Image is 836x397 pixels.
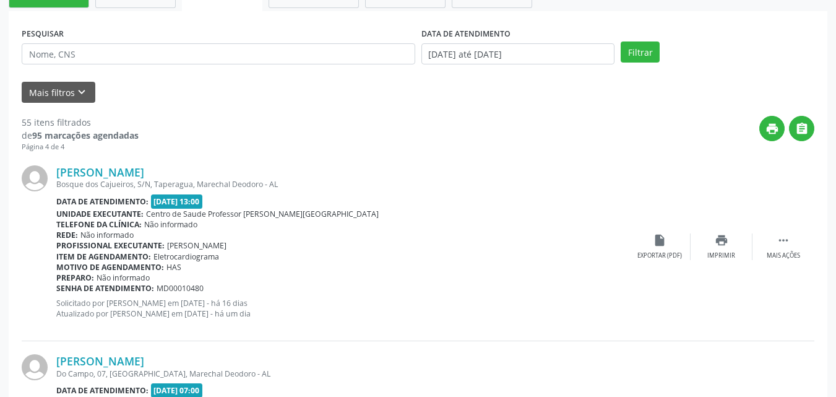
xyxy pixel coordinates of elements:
span: Não informado [144,219,197,230]
b: Telefone da clínica: [56,219,142,230]
div: Exportar (PDF) [637,251,682,260]
button: Filtrar [621,41,660,63]
input: Selecione um intervalo [421,43,615,64]
b: Data de atendimento: [56,385,149,396]
span: [PERSON_NAME] [167,240,226,251]
b: Data de atendimento: [56,196,149,207]
img: img [22,354,48,380]
a: [PERSON_NAME] [56,354,144,368]
span: MD00010480 [157,283,204,294]
div: Bosque dos Cajueiros, S/N, Taperagua, Marechal Deodoro - AL [56,179,629,190]
div: Do Campo, 07, [GEOGRAPHIC_DATA], Marechal Deodoro - AL [56,369,629,379]
span: Centro de Saude Professor [PERSON_NAME][GEOGRAPHIC_DATA] [146,209,379,219]
span: HAS [166,262,181,273]
button: print [759,116,785,141]
span: [DATE] 13:00 [151,194,203,209]
i: print [715,233,728,247]
b: Rede: [56,230,78,240]
button: Mais filtroskeyboard_arrow_down [22,82,95,103]
div: Página 4 de 4 [22,142,139,152]
strong: 95 marcações agendadas [32,129,139,141]
div: Imprimir [707,251,735,260]
span: Não informado [80,230,134,240]
b: Item de agendamento: [56,251,151,262]
b: Preparo: [56,273,94,283]
i: insert_drive_file [653,233,666,247]
div: de [22,129,139,142]
b: Profissional executante: [56,240,165,251]
i:  [795,122,809,136]
span: Eletrocardiograma [153,251,219,262]
label: DATA DE ATENDIMENTO [421,24,511,43]
i: keyboard_arrow_down [75,85,88,99]
i: print [765,122,779,136]
button:  [789,116,814,141]
b: Motivo de agendamento: [56,262,164,273]
input: Nome, CNS [22,43,415,64]
b: Senha de atendimento: [56,283,154,294]
span: Não informado [97,273,150,283]
img: img [22,165,48,191]
div: 55 itens filtrados [22,116,139,129]
b: Unidade executante: [56,209,144,219]
label: PESQUISAR [22,24,64,43]
div: Mais ações [767,251,800,260]
p: Solicitado por [PERSON_NAME] em [DATE] - há 16 dias Atualizado por [PERSON_NAME] em [DATE] - há u... [56,298,629,319]
i:  [777,233,790,247]
a: [PERSON_NAME] [56,165,144,179]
